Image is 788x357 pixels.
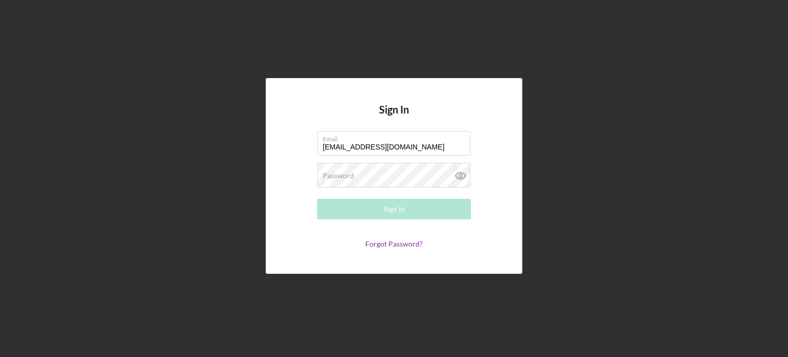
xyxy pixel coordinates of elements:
h4: Sign In [379,104,409,131]
a: Forgot Password? [365,239,423,248]
div: Sign In [384,199,405,219]
button: Sign In [317,199,471,219]
label: Password [323,172,354,180]
label: Email [323,131,470,143]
